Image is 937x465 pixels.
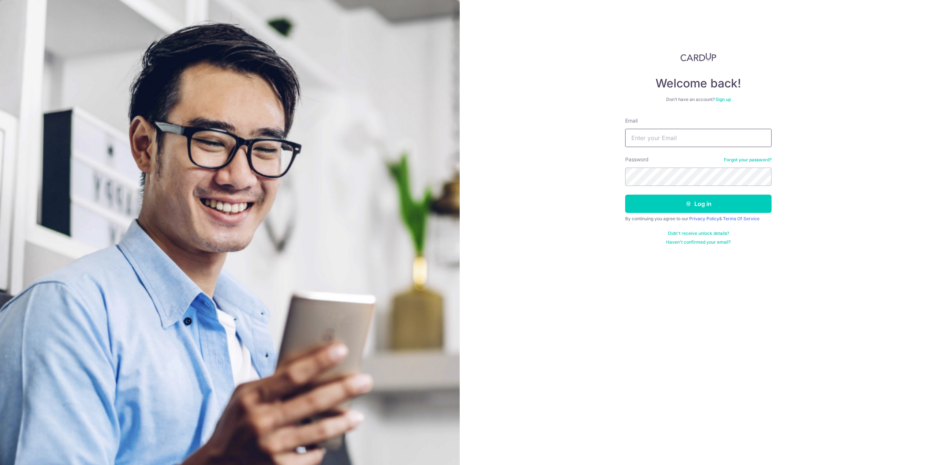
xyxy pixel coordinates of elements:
[680,53,716,61] img: CardUp Logo
[724,157,772,163] a: Forgot your password?
[625,117,638,124] label: Email
[625,76,772,91] h4: Welcome back!
[716,97,731,102] a: Sign up
[625,156,649,163] label: Password
[689,216,719,221] a: Privacy Policy
[666,239,731,245] a: Haven't confirmed your email?
[625,195,772,213] button: Log in
[723,216,759,221] a: Terms Of Service
[668,230,729,236] a: Didn't receive unlock details?
[625,216,772,222] div: By continuing you agree to our &
[625,97,772,102] div: Don’t have an account?
[625,129,772,147] input: Enter your Email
